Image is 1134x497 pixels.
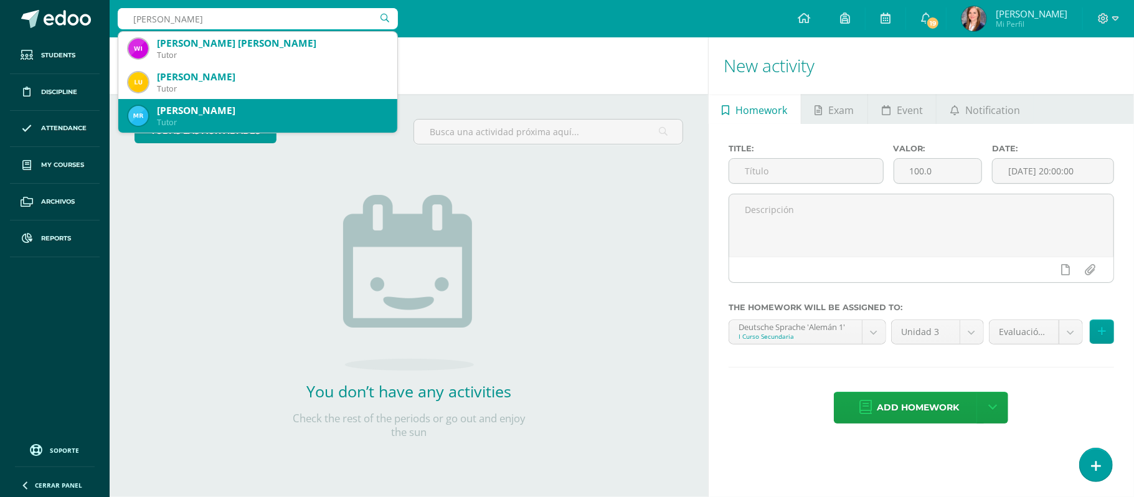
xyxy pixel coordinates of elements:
[877,392,959,423] span: Add homework
[10,74,100,111] a: Discipline
[41,87,77,97] span: Discipline
[10,37,100,74] a: Students
[41,160,84,170] span: My courses
[990,320,1082,344] a: Evaluación bimestral (escrita) / Abschlussprüfung vom Bimester (schriftlich) (30.0%)
[128,72,148,92] img: ae7284400e6f2e05e12e4e09932f1134.png
[118,8,398,29] input: Search a user…
[993,159,1113,183] input: Fecha de entrega
[897,95,923,125] span: Event
[41,123,87,133] span: Attendance
[41,197,75,207] span: Archivos
[284,381,533,402] h2: You don’t have any activities
[41,50,75,60] span: Students
[41,234,71,244] span: Reports
[868,94,936,124] a: Event
[414,120,682,144] input: Busca una actividad próxima aquí...
[50,446,80,455] span: Soporte
[157,104,387,117] div: [PERSON_NAME]
[10,220,100,257] a: Reports
[729,303,1114,312] label: The homework will be assigned to:
[996,7,1067,20] span: [PERSON_NAME]
[937,94,1033,124] a: Notification
[901,320,950,344] span: Unidad 3
[125,37,693,94] h1: Activities
[157,70,387,83] div: [PERSON_NAME]
[729,159,883,183] input: Título
[157,117,387,128] div: Tutor
[157,50,387,60] div: Tutor
[736,95,788,125] span: Homework
[892,320,983,344] a: Unidad 3
[926,16,940,30] span: 19
[739,332,853,341] div: I Curso Secundaria
[10,184,100,220] a: Archivos
[729,144,884,153] label: Title:
[157,83,387,94] div: Tutor
[894,159,982,183] input: Puntos máximos
[35,481,82,490] span: Cerrar panel
[128,39,148,59] img: b61ae3422298ce1b1ab911b0fb11b5b2.png
[157,37,387,50] div: [PERSON_NAME] [PERSON_NAME]
[739,320,853,332] div: Deutsche Sprache 'Alemán 1'
[996,19,1067,29] span: Mi Perfil
[10,111,100,148] a: Attendance
[15,441,95,458] a: Soporte
[343,195,474,371] img: no_activities.png
[709,94,801,124] a: Homework
[992,144,1114,153] label: Date:
[724,37,1119,94] h1: New activity
[999,320,1049,344] span: Evaluación bimestral (escrita) / Abschlussprüfung vom Bimester (schriftlich) (30.0%)
[10,147,100,184] a: My courses
[128,106,148,126] img: 61df221b226744d1070fe72f8d5d5c48.png
[962,6,986,31] img: 30b41a60147bfd045cc6c38be83b16e6.png
[801,94,867,124] a: Exam
[965,95,1020,125] span: Notification
[894,144,983,153] label: Valor:
[829,95,854,125] span: Exam
[284,412,533,439] p: Check the rest of the periods or go out and enjoy the sun
[729,320,886,344] a: Deutsche Sprache 'Alemán 1'I Curso Secundaria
